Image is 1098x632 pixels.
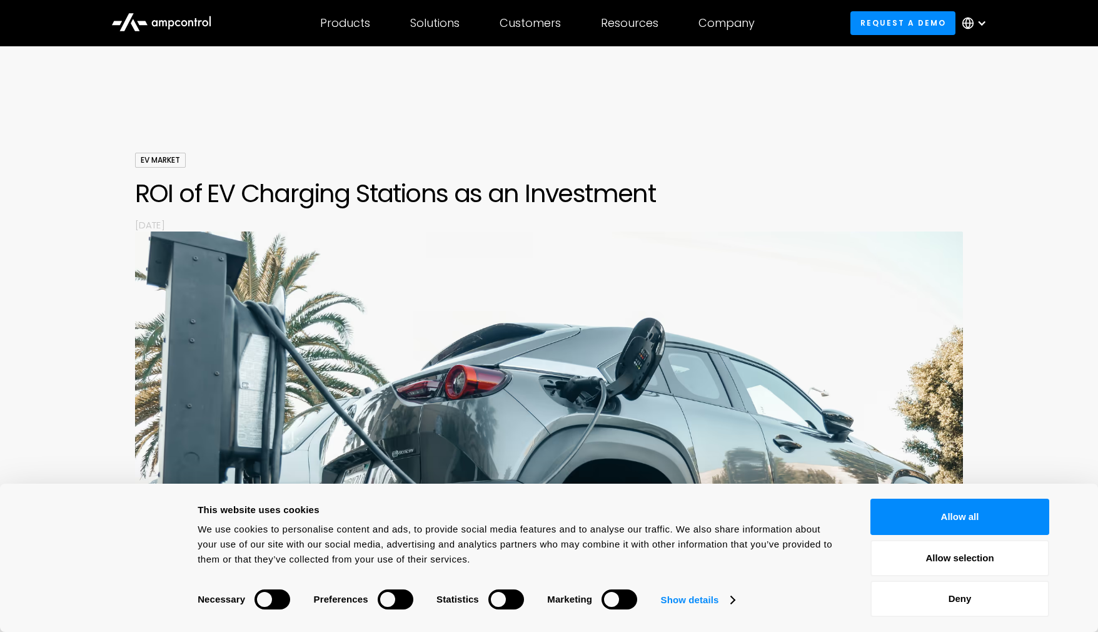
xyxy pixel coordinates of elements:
[850,11,955,34] a: Request a demo
[661,591,735,609] a: Show details
[198,502,842,517] div: This website uses cookies
[601,16,658,30] div: Resources
[870,581,1049,617] button: Deny
[320,16,370,30] div: Products
[135,153,186,168] div: EV Market
[135,218,964,232] p: [DATE]
[698,16,755,30] div: Company
[500,16,561,30] div: Customers
[410,16,460,30] div: Solutions
[870,540,1049,576] button: Allow selection
[198,522,842,567] div: We use cookies to personalise content and ads, to provide social media features and to analyse ou...
[547,594,592,604] strong: Marketing
[870,499,1049,535] button: Allow all
[436,594,479,604] strong: Statistics
[198,594,245,604] strong: Necessary
[197,584,198,584] legend: Consent Selection
[314,594,368,604] strong: Preferences
[135,178,964,208] h1: ROI of EV Charging Stations as an Investment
